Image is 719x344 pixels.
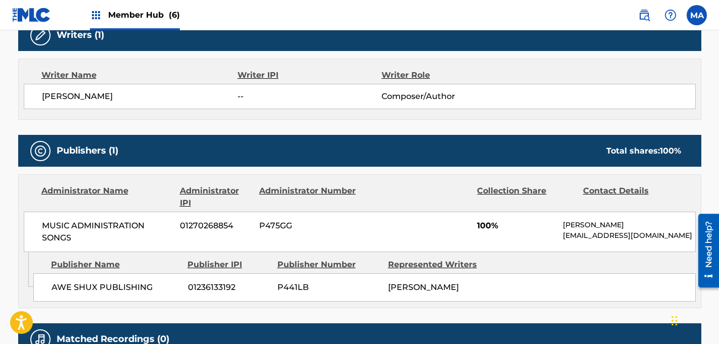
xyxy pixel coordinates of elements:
[90,9,102,21] img: Top Rightsholders
[34,29,46,41] img: Writers
[41,185,172,209] div: Administrator Name
[563,220,695,230] p: [PERSON_NAME]
[108,9,180,21] span: Member Hub
[638,9,650,21] img: search
[42,220,173,244] span: MUSIC ADMINISTRATION SONGS
[664,9,677,21] img: help
[381,90,512,103] span: Composer/Author
[180,220,252,232] span: 01270268854
[277,259,380,271] div: Publisher Number
[672,306,678,336] div: Drag
[34,145,46,157] img: Publishers
[180,185,252,209] div: Administrator IPI
[388,259,491,271] div: Represented Writers
[381,69,512,81] div: Writer Role
[188,281,270,293] span: 01236133192
[57,145,118,157] h5: Publishers (1)
[51,259,180,271] div: Publisher Name
[42,90,238,103] span: [PERSON_NAME]
[388,282,459,292] span: [PERSON_NAME]
[583,185,681,209] div: Contact Details
[52,281,180,293] span: AWE SHUX PUBLISHING
[660,146,681,156] span: 100 %
[687,5,707,25] div: User Menu
[634,5,654,25] a: Public Search
[187,259,270,271] div: Publisher IPI
[277,281,380,293] span: P441LB
[660,5,681,25] div: Help
[169,10,180,20] span: (6)
[477,185,575,209] div: Collection Share
[259,185,357,209] div: Administrator Number
[563,230,695,241] p: [EMAIL_ADDRESS][DOMAIN_NAME]
[668,296,719,344] iframe: Chat Widget
[477,220,555,232] span: 100%
[41,69,238,81] div: Writer Name
[691,210,719,291] iframe: Resource Center
[606,145,681,157] div: Total shares:
[12,8,51,22] img: MLC Logo
[259,220,357,232] span: P475GG
[57,29,104,41] h5: Writers (1)
[237,69,381,81] div: Writer IPI
[237,90,381,103] span: --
